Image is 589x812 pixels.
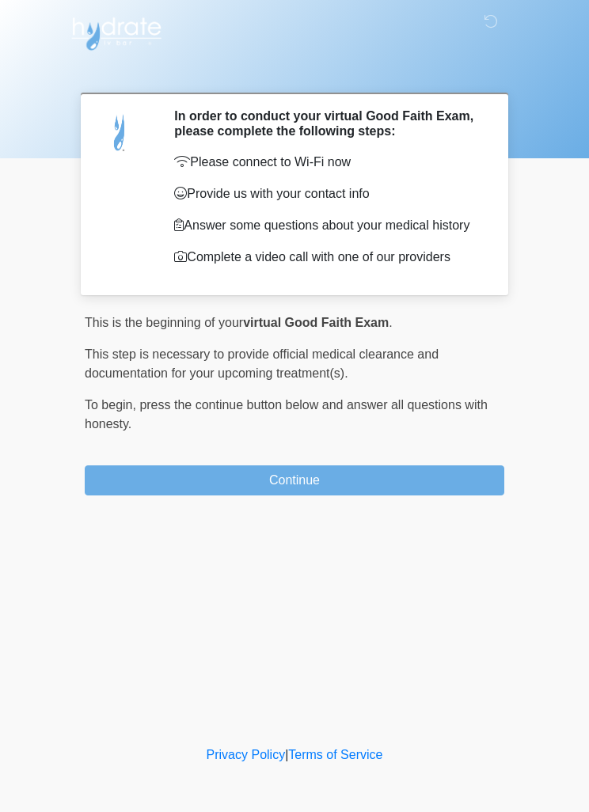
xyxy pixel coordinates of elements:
strong: virtual Good Faith Exam [243,316,389,329]
p: Please connect to Wi-Fi now [174,153,481,172]
p: Answer some questions about your medical history [174,216,481,235]
p: Provide us with your contact info [174,184,481,203]
p: Complete a video call with one of our providers [174,248,481,267]
img: Hydrate IV Bar - Scottsdale Logo [69,12,164,51]
span: This step is necessary to provide official medical clearance and documentation for your upcoming ... [85,347,439,380]
a: Privacy Policy [207,748,286,761]
span: press the continue button below and answer all questions with honesty. [85,398,488,431]
a: | [285,748,288,761]
span: To begin, [85,398,139,412]
h2: In order to conduct your virtual Good Faith Exam, please complete the following steps: [174,108,481,138]
h1: ‎ ‎ ‎ [73,57,516,86]
span: . [389,316,392,329]
span: This is the beginning of your [85,316,243,329]
a: Terms of Service [288,748,382,761]
button: Continue [85,465,504,495]
img: Agent Avatar [97,108,144,156]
